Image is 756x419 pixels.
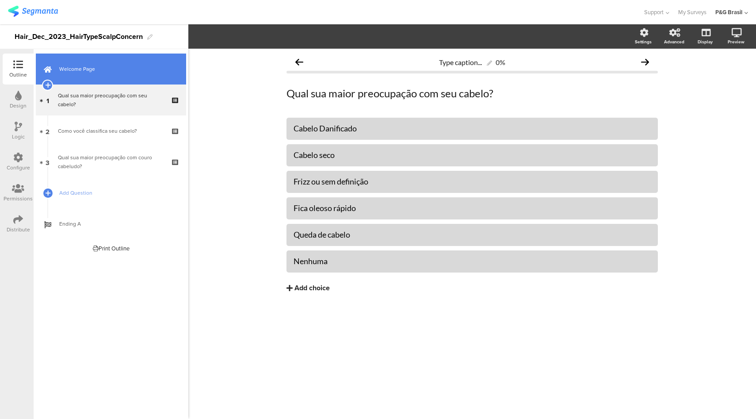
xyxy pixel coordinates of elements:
[286,277,658,299] button: Add choice
[59,188,172,197] span: Add Question
[58,127,164,135] div: Como você classifica seu cabelo?
[294,256,651,266] div: Nenhuma
[7,226,30,234] div: Distribute
[294,203,651,213] div: Fica oleoso rápido
[294,177,651,187] div: Frizz ou sem definição
[4,195,33,203] div: Permissions
[715,8,742,16] div: P&G Brasil
[635,38,652,45] div: Settings
[496,58,505,66] div: 0%
[728,38,745,45] div: Preview
[286,87,658,100] p: Qual sua maior preocupação com seu cabelo?
[7,164,30,172] div: Configure
[294,123,651,134] div: Cabelo Danificado
[9,71,27,79] div: Outline
[439,58,482,66] span: Type caption...
[644,8,664,16] span: Support
[12,133,25,141] div: Logic
[8,6,58,17] img: segmanta logo
[15,30,143,44] div: Hair_Dec_2023_HairTypeScalpConcern
[294,284,330,293] div: Add choice
[294,230,651,240] div: Queda de cabelo
[10,102,27,110] div: Design
[36,115,186,146] a: 2 Como você classifica seu cabelo?
[698,38,713,45] div: Display
[93,244,130,253] div: Print Outline
[294,150,651,160] div: Cabelo seco
[664,38,684,45] div: Advanced
[36,208,186,239] a: Ending A
[46,157,50,167] span: 3
[59,65,172,73] span: Welcome Page
[36,54,186,85] a: Welcome Page
[59,219,172,228] span: Ending A
[58,153,164,171] div: Qual sua maior preocupação com couro cabeludo?
[46,126,50,136] span: 2
[46,95,49,105] span: 1
[36,146,186,177] a: 3 Qual sua maior preocupação com couro cabeludo?
[36,85,186,115] a: 1 Qual sua maior preocupação com seu cabelo?
[58,91,164,109] div: Qual sua maior preocupação com seu cabelo?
